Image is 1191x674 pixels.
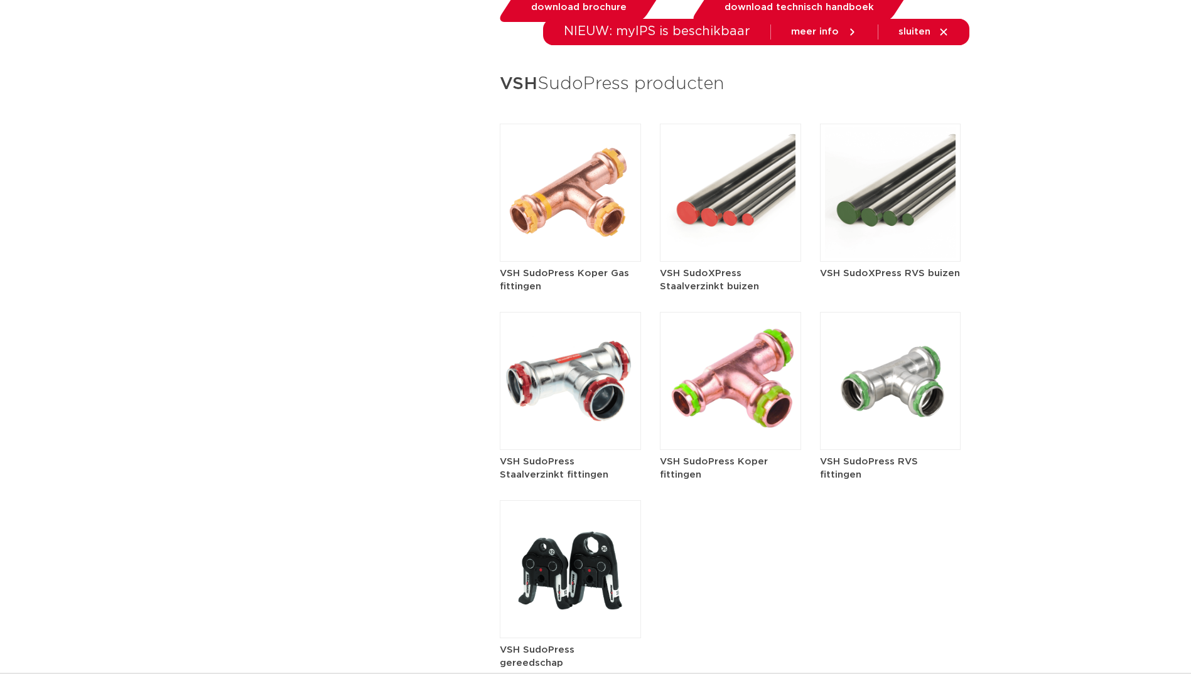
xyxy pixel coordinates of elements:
h5: VSH SudoPress gereedschap [500,643,641,670]
a: VSH SudoPress Koper Gas fittingen [500,188,641,293]
a: VSH SudoXPress RVS buizen [820,188,961,280]
a: over ons [802,46,845,95]
h5: VSH SudoPress Staalverzinkt fittingen [500,455,641,481]
a: VSH SudoPress Koper fittingen [660,376,801,481]
span: NIEUW: myIPS is beschikbaar [564,25,750,38]
a: services [736,46,777,95]
h5: VSH SudoPress Koper fittingen [660,455,801,481]
h5: VSH SudoPress RVS fittingen [820,455,961,481]
a: VSH SudoXPress Staalverzinkt buizen [660,188,801,293]
h5: VSH SudoPress Koper Gas fittingen [500,267,641,293]
nav: Menu [426,46,845,95]
a: downloads [658,46,711,95]
h5: VSH SudoXPress RVS buizen [820,267,961,280]
a: sluiten [898,26,949,38]
a: VSH SudoPress gereedschap [500,564,641,670]
a: VSH SudoPress RVS fittingen [820,376,961,481]
h5: VSH SudoXPress Staalverzinkt buizen [660,267,801,293]
a: producten [426,46,477,95]
a: VSH SudoPress Staalverzinkt fittingen [500,376,641,481]
a: toepassingen [567,46,633,95]
a: meer info [791,26,858,38]
span: meer info [791,27,839,36]
a: markten [502,46,542,95]
span: sluiten [898,27,930,36]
